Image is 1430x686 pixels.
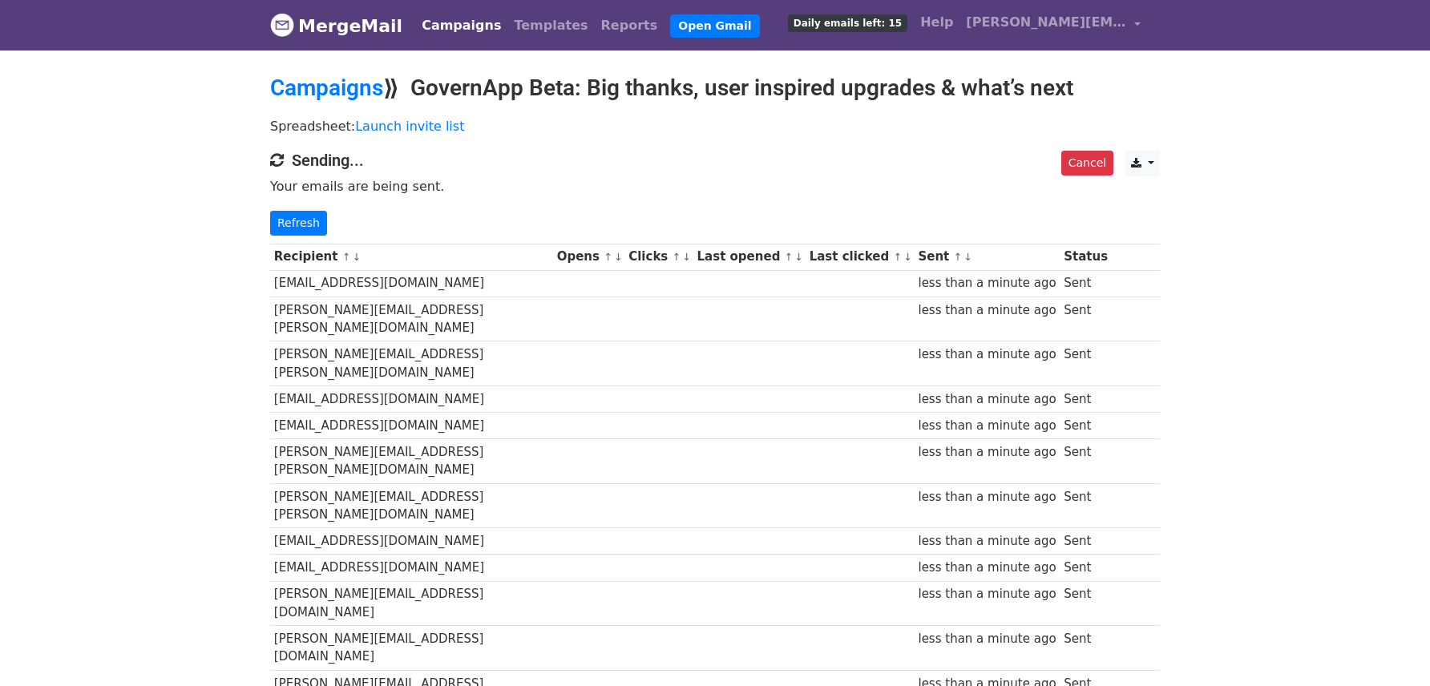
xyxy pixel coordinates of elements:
[806,244,915,270] th: Last clicked
[270,9,402,42] a: MergeMail
[918,301,1056,320] div: less than a minute ago
[355,119,464,134] a: Launch invite list
[1060,439,1111,484] td: Sent
[270,297,553,341] td: [PERSON_NAME][EMAIL_ADDRESS][PERSON_NAME][DOMAIN_NAME]
[1060,244,1111,270] th: Status
[352,251,361,263] a: ↓
[670,14,759,38] a: Open Gmail
[624,244,693,270] th: Clicks
[270,151,1160,170] h4: Sending...
[1060,297,1111,341] td: Sent
[270,244,553,270] th: Recipient
[963,251,972,263] a: ↓
[782,6,914,38] a: Daily emails left: 15
[270,439,553,484] td: [PERSON_NAME][EMAIL_ADDRESS][PERSON_NAME][DOMAIN_NAME]
[1060,385,1111,412] td: Sent
[1060,555,1111,581] td: Sent
[270,528,553,555] td: [EMAIL_ADDRESS][DOMAIN_NAME]
[595,10,665,42] a: Reports
[682,251,691,263] a: ↓
[918,488,1056,506] div: less than a minute ago
[918,390,1056,409] div: less than a minute ago
[673,251,681,263] a: ↑
[959,6,1147,44] a: [PERSON_NAME][EMAIL_ADDRESS][PERSON_NAME][DOMAIN_NAME]
[954,251,963,263] a: ↑
[553,244,625,270] th: Opens
[914,6,959,38] a: Help
[270,270,553,297] td: [EMAIL_ADDRESS][DOMAIN_NAME]
[614,251,623,263] a: ↓
[966,13,1126,32] span: [PERSON_NAME][EMAIL_ADDRESS][PERSON_NAME][DOMAIN_NAME]
[415,10,507,42] a: Campaigns
[915,244,1060,270] th: Sent
[918,417,1056,435] div: less than a minute ago
[918,443,1056,462] div: less than a minute ago
[270,178,1160,195] p: Your emails are being sent.
[918,630,1056,648] div: less than a minute ago
[918,345,1056,364] div: less than a minute ago
[342,251,351,263] a: ↑
[270,385,553,412] td: [EMAIL_ADDRESS][DOMAIN_NAME]
[270,626,553,671] td: [PERSON_NAME][EMAIL_ADDRESS][DOMAIN_NAME]
[903,251,912,263] a: ↓
[794,251,803,263] a: ↓
[918,585,1056,603] div: less than a minute ago
[1060,581,1111,626] td: Sent
[270,211,327,236] a: Refresh
[1060,528,1111,555] td: Sent
[788,14,907,32] span: Daily emails left: 15
[1060,341,1111,386] td: Sent
[693,244,806,270] th: Last opened
[893,251,902,263] a: ↑
[1350,609,1430,686] iframe: Chat Widget
[270,413,553,439] td: [EMAIL_ADDRESS][DOMAIN_NAME]
[270,555,553,581] td: [EMAIL_ADDRESS][DOMAIN_NAME]
[507,10,594,42] a: Templates
[1060,483,1111,528] td: Sent
[270,581,553,626] td: [PERSON_NAME][EMAIL_ADDRESS][DOMAIN_NAME]
[785,251,794,263] a: ↑
[604,251,612,263] a: ↑
[270,75,1160,102] h2: ⟫ GovernApp Beta: Big thanks, user inspired upgrades & what’s next
[918,559,1056,577] div: less than a minute ago
[918,274,1056,293] div: less than a minute ago
[270,75,383,101] a: Campaigns
[270,13,294,37] img: MergeMail logo
[1061,151,1113,176] a: Cancel
[270,118,1160,135] p: Spreadsheet:
[270,483,553,528] td: [PERSON_NAME][EMAIL_ADDRESS][PERSON_NAME][DOMAIN_NAME]
[1060,626,1111,671] td: Sent
[1060,270,1111,297] td: Sent
[918,532,1056,551] div: less than a minute ago
[270,341,553,386] td: [PERSON_NAME][EMAIL_ADDRESS][PERSON_NAME][DOMAIN_NAME]
[1060,413,1111,439] td: Sent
